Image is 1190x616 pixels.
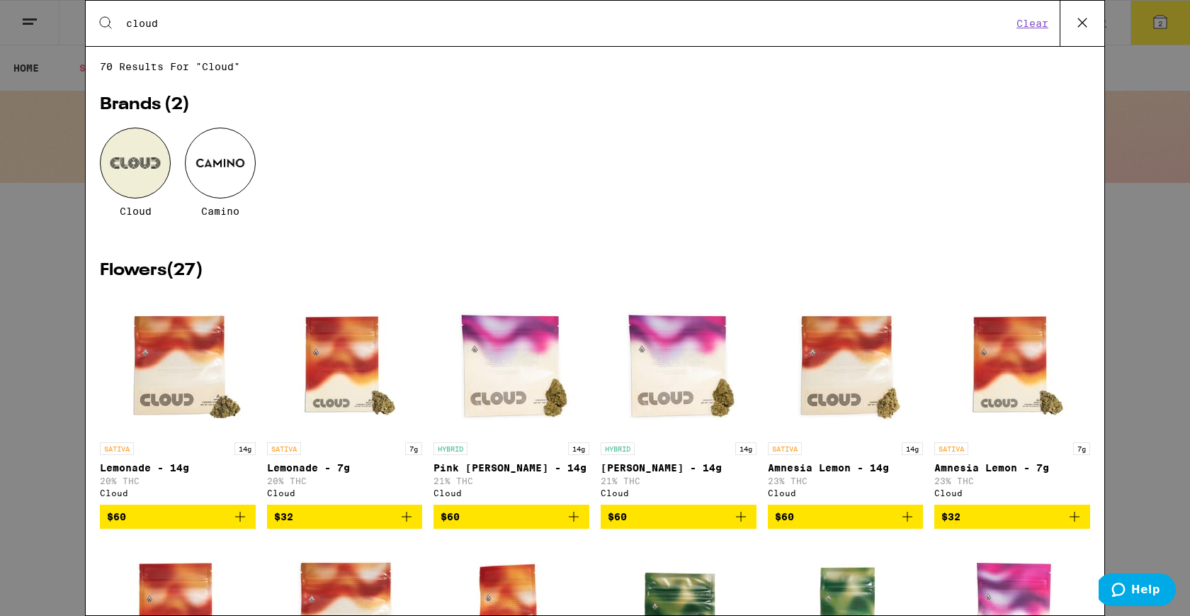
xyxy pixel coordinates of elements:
[273,293,415,435] img: Cloud - Lemonade - 7g
[941,293,1083,435] img: Cloud - Amnesia Lemon - 7g
[100,262,1090,279] h2: Flowers ( 27 )
[768,462,924,474] p: Amnesia Lemon - 14g
[267,462,423,474] p: Lemonade - 7g
[267,476,423,486] p: 20% THC
[934,488,1090,498] div: Cloud
[768,293,924,505] a: Open page for Amnesia Lemon - 14g from Cloud
[934,293,1090,505] a: Open page for Amnesia Lemon - 7g from Cloud
[433,476,589,486] p: 21% THC
[125,17,1012,30] input: Search for products & categories
[441,293,582,435] img: Cloud - Pink Runtz - 14g
[234,442,256,455] p: 14g
[1012,17,1053,30] button: Clear
[608,293,749,435] img: Cloud - Runtz - 14g
[100,505,256,529] button: Add to bag
[405,442,422,455] p: 7g
[433,488,589,498] div: Cloud
[608,511,627,522] span: $60
[934,505,1090,529] button: Add to bag
[100,476,256,486] p: 20% THC
[941,511,960,522] span: $32
[601,462,756,474] p: [PERSON_NAME] - 14g
[267,442,301,455] p: SATIVA
[601,505,756,529] button: Add to bag
[100,61,1090,72] span: 70 results for "cloud"
[934,442,968,455] p: SATIVA
[201,206,239,217] span: Camino
[433,293,589,505] a: Open page for Pink Runtz - 14g from Cloud
[902,442,923,455] p: 14g
[100,293,256,505] a: Open page for Lemonade - 14g from Cloud
[768,505,924,529] button: Add to bag
[441,511,460,522] span: $60
[433,462,589,474] p: Pink [PERSON_NAME] - 14g
[601,293,756,505] a: Open page for Runtz - 14g from Cloud
[1099,573,1176,609] iframe: Opens a widget where you can find more information
[267,505,423,529] button: Add to bag
[100,488,256,498] div: Cloud
[1073,442,1090,455] p: 7g
[568,442,589,455] p: 14g
[100,462,256,474] p: Lemonade - 14g
[768,442,802,455] p: SATIVA
[433,442,467,455] p: HYBRID
[934,462,1090,474] p: Amnesia Lemon - 7g
[768,488,924,498] div: Cloud
[601,488,756,498] div: Cloud
[768,476,924,486] p: 23% THC
[267,293,423,505] a: Open page for Lemonade - 7g from Cloud
[775,511,794,522] span: $60
[735,442,756,455] p: 14g
[267,488,423,498] div: Cloud
[100,442,134,455] p: SATIVA
[120,206,152,217] span: Cloud
[774,293,916,435] img: Cloud - Amnesia Lemon - 14g
[601,442,635,455] p: HYBRID
[100,96,1090,113] h2: Brands ( 2 )
[274,511,293,522] span: $32
[934,476,1090,486] p: 23% THC
[107,511,126,522] span: $60
[107,293,249,435] img: Cloud - Lemonade - 14g
[601,476,756,486] p: 21% THC
[433,505,589,529] button: Add to bag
